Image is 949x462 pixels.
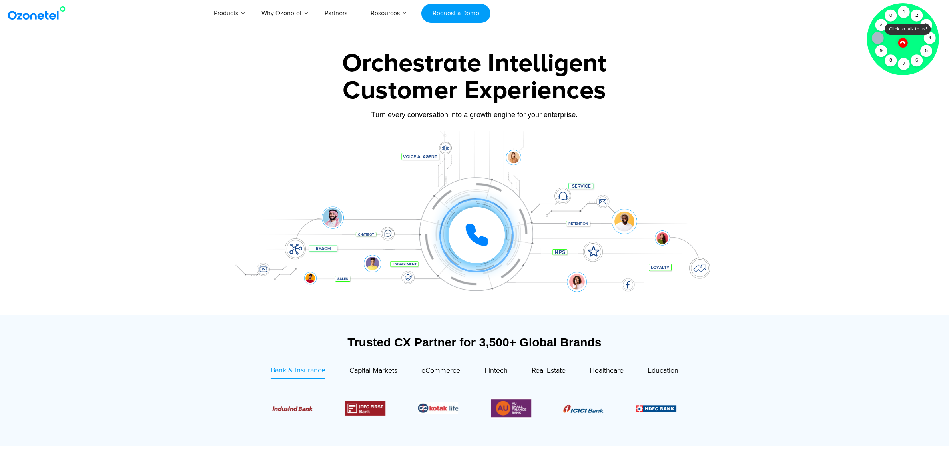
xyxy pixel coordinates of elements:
img: Picture10.png [272,406,313,411]
a: eCommerce [421,365,460,379]
span: Education [648,366,678,375]
a: Education [648,365,678,379]
a: Healthcare [590,365,624,379]
a: Request a Demo [421,4,490,23]
img: Picture26.jpg [418,402,458,414]
div: 4 / 6 [345,401,385,416]
span: eCommerce [421,366,460,375]
div: 6 [911,54,923,66]
img: Picture9.png [636,405,677,412]
span: Real Estate [532,366,566,375]
div: Customer Experiences [225,72,725,110]
div: 9 [875,45,887,57]
div: 2 [911,10,923,22]
img: Picture12.png [345,401,385,416]
img: Picture8.png [564,405,604,413]
a: Bank & Insurance [271,365,325,379]
div: 1 [898,6,910,18]
div: # [875,19,887,31]
span: Fintech [484,366,508,375]
div: 0 [885,10,897,22]
div: 6 / 6 [491,398,531,419]
div: 5 [921,45,933,57]
div: 3 / 6 [272,404,313,413]
span: Bank & Insurance [271,366,325,375]
span: Healthcare [590,366,624,375]
a: Fintech [484,365,508,379]
div: Turn every conversation into a growth engine for your enterprise. [225,110,725,119]
div: Image Carousel [273,398,677,419]
a: Real Estate [532,365,566,379]
div: Orchestrate Intelligent [225,51,725,76]
div: 5 / 6 [418,402,458,414]
a: Capital Markets [349,365,397,379]
div: 3 [921,19,933,31]
div: 4 [924,32,936,44]
div: Trusted CX Partner for 3,500+ Global Brands [229,335,721,349]
span: Capital Markets [349,366,397,375]
img: Picture13.png [491,398,531,419]
div: 7 [898,58,910,70]
div: 8 [885,54,897,66]
div: 1 / 6 [564,404,604,413]
div: 2 / 6 [636,404,677,413]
